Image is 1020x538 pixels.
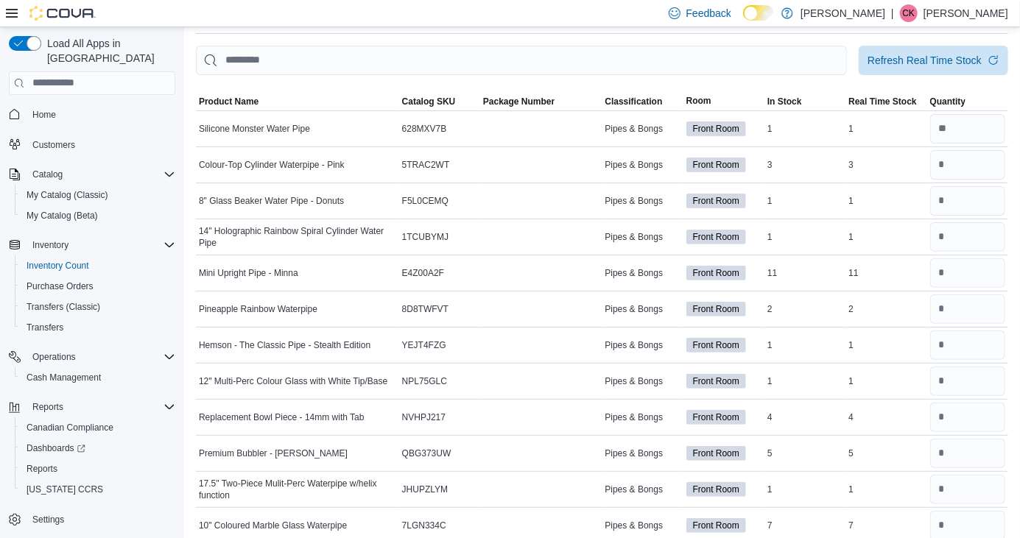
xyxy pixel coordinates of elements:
span: Front Room [686,194,746,208]
span: Reports [21,460,175,478]
span: Front Room [693,266,739,280]
span: E4Z00A2F [402,267,444,279]
div: 11 [845,264,926,282]
span: Front Room [693,302,739,316]
span: Inventory [32,239,68,251]
span: [US_STATE] CCRS [27,484,103,495]
span: Premium Bubbler - [PERSON_NAME] [199,447,348,459]
span: 8D8TWFVT [402,303,449,315]
button: Product Name [196,93,399,110]
span: Home [27,105,175,124]
span: Washington CCRS [21,481,175,498]
span: Replacement Bowl Piece - 14mm with Tab [199,411,365,423]
img: Cova [29,6,96,21]
span: 17.5" Two-Piece Mulit-Perc Waterpipe w/helix function [199,478,396,501]
span: Pipes & Bongs [605,231,663,243]
span: Reports [27,398,175,416]
span: CK [903,4,915,22]
span: Front Room [693,158,739,171]
a: [US_STATE] CCRS [21,481,109,498]
span: Pipes & Bongs [605,520,663,531]
span: Operations [27,348,175,366]
span: Pipes & Bongs [605,123,663,135]
span: Settings [32,514,64,525]
button: Package Number [480,93,602,110]
a: Transfers (Classic) [21,298,106,316]
span: Reports [27,463,57,475]
span: Front Room [686,518,746,533]
p: [PERSON_NAME] [924,4,1008,22]
span: Front Room [693,122,739,135]
span: Pipes & Bongs [605,303,663,315]
span: JHUPZLYM [402,484,448,495]
span: Front Room [686,230,746,244]
a: Transfers [21,319,69,336]
button: Settings [3,509,181,530]
a: Inventory Count [21,257,95,275]
span: QBG373UW [402,447,451,459]
div: 5 [764,445,845,462]
div: 4 [845,408,926,426]
span: Room [686,95,711,107]
button: Inventory Count [15,255,181,276]
div: 1 [764,228,845,246]
span: Front Room [693,194,739,208]
div: 1 [845,120,926,138]
span: My Catalog (Classic) [27,189,108,201]
span: Product Name [199,96,258,107]
div: 2 [764,300,845,318]
span: Package Number [483,96,555,107]
span: Hemson - The Classic Pipe - Stealth Edition [199,339,370,351]
span: Front Room [686,302,746,316]
button: Catalog [3,164,181,185]
div: 1 [845,336,926,354]
span: Colour-Top Cylinder Waterpipe - Pink [199,159,345,171]
span: My Catalog (Beta) [21,207,175,224]
span: Front Room [693,483,739,496]
span: 8" Glass Beaker Water Pipe - Donuts [199,195,344,207]
span: Pipes & Bongs [605,375,663,387]
p: [PERSON_NAME] [801,4,885,22]
button: Home [3,104,181,125]
span: 7LGN334C [402,520,446,531]
span: Front Room [686,157,746,172]
span: 10" Coloured Marble Glass Waterpipe [199,520,347,531]
span: 628MXV7B [402,123,447,135]
span: Front Room [693,339,739,352]
span: 5TRAC2WT [402,159,450,171]
div: 3 [764,156,845,174]
span: Front Room [686,482,746,497]
span: Front Room [686,446,746,461]
button: Inventory [27,236,74,254]
span: Pipes & Bongs [605,411,663,423]
span: Cash Management [27,372,101,383]
span: Front Room [693,411,739,424]
button: Reports [27,398,69,416]
div: Refresh Real Time Stock [868,53,982,68]
span: Front Room [693,375,739,388]
span: Reports [32,401,63,413]
span: YEJT4FZG [402,339,446,351]
div: 11 [764,264,845,282]
button: Reports [15,459,181,479]
button: Refresh Real Time Stock [859,46,1008,75]
span: Catalog [32,169,63,180]
div: 1 [845,481,926,498]
span: Operations [32,351,76,363]
div: 7 [845,517,926,534]
div: 1 [764,481,845,498]
span: Purchase Orders [27,280,94,292]
button: Canadian Compliance [15,417,181,438]
div: 7 [764,517,845,534]
button: Transfers [15,317,181,338]
span: Canadian Compliance [21,419,175,436]
span: Silicone Monster Water Pipe [199,123,310,135]
button: Customers [3,134,181,155]
a: Dashboards [21,439,91,457]
button: Catalog SKU [399,93,480,110]
input: Dark Mode [743,5,774,21]
p: | [891,4,894,22]
button: In Stock [764,93,845,110]
button: Real Time Stock [845,93,926,110]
